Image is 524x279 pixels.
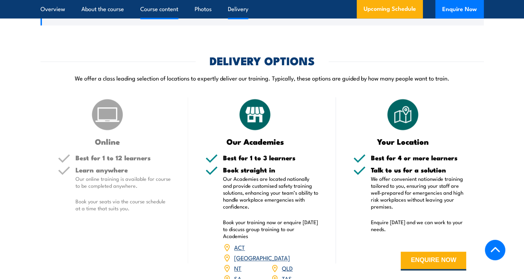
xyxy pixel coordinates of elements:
[282,264,293,272] a: QLD
[223,154,319,161] h5: Best for 1 to 3 learners
[371,154,467,161] h5: Best for 4 or more learners
[205,137,305,145] h3: Our Academies
[234,243,245,251] a: ACT
[223,167,319,173] h5: Book straight in
[223,219,319,239] p: Book your training now or enquire [DATE] to discuss group training to our Academies
[234,264,241,272] a: NT
[76,154,171,161] h5: Best for 1 to 12 learners
[58,137,157,145] h3: Online
[76,198,171,212] p: Book your seats via the course schedule at a time that suits you.
[371,219,467,232] p: Enquire [DATE] and we can work to your needs.
[76,175,171,189] p: Our online training is available for course to be completed anywhere.
[401,252,466,270] button: ENQUIRE NOW
[234,253,290,262] a: [GEOGRAPHIC_DATA]
[223,175,319,210] p: Our Academies are located nationally and provide customised safety training solutions, enhancing ...
[41,74,484,82] p: We offer a class leading selection of locations to expertly deliver our training. Typically, thes...
[76,167,171,173] h5: Learn anywhere
[353,137,453,145] h3: Your Location
[210,56,315,65] h2: DELIVERY OPTIONS
[371,167,467,173] h5: Talk to us for a solution
[371,175,467,210] p: We offer convenient nationwide training tailored to you, ensuring your staff are well-prepared fo...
